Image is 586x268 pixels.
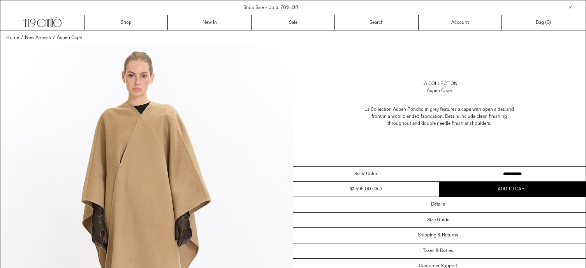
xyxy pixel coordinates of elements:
span: Add to cart [498,186,527,192]
div: Aspen Cape [427,87,452,94]
span: Size [354,170,363,177]
a: New Arrivals [25,34,51,41]
span: / [21,34,23,41]
div: $1,595.00 CAD [350,186,382,193]
a: Aspen Cape [57,34,82,41]
a: Account [419,15,502,30]
h3: Details [431,202,445,207]
span: Home [6,35,19,41]
span: / Color [363,170,377,177]
a: Home [6,34,19,41]
h3: Shipping & Returns [418,233,458,238]
span: Aspen Cape [57,35,82,41]
a: Shop Sale - Up to 70% Off [243,5,298,11]
p: La Collection Aspen Poncho in grey features a cape with open sides and front in a wool blended fa... [361,102,517,131]
h3: Taxes & Duties [423,248,453,254]
h3: Size Guide [427,217,449,223]
a: Shop [84,15,168,30]
a: La Collection [421,80,458,87]
span: ) [547,19,551,26]
a: Sale [252,15,335,30]
a: New In [168,15,251,30]
span: / [53,34,55,41]
span: New Arrivals [25,35,51,41]
a: Search [335,15,418,30]
button: Add to cart [439,182,586,197]
a: Bag () [502,15,585,30]
span: 0 [547,20,549,26]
